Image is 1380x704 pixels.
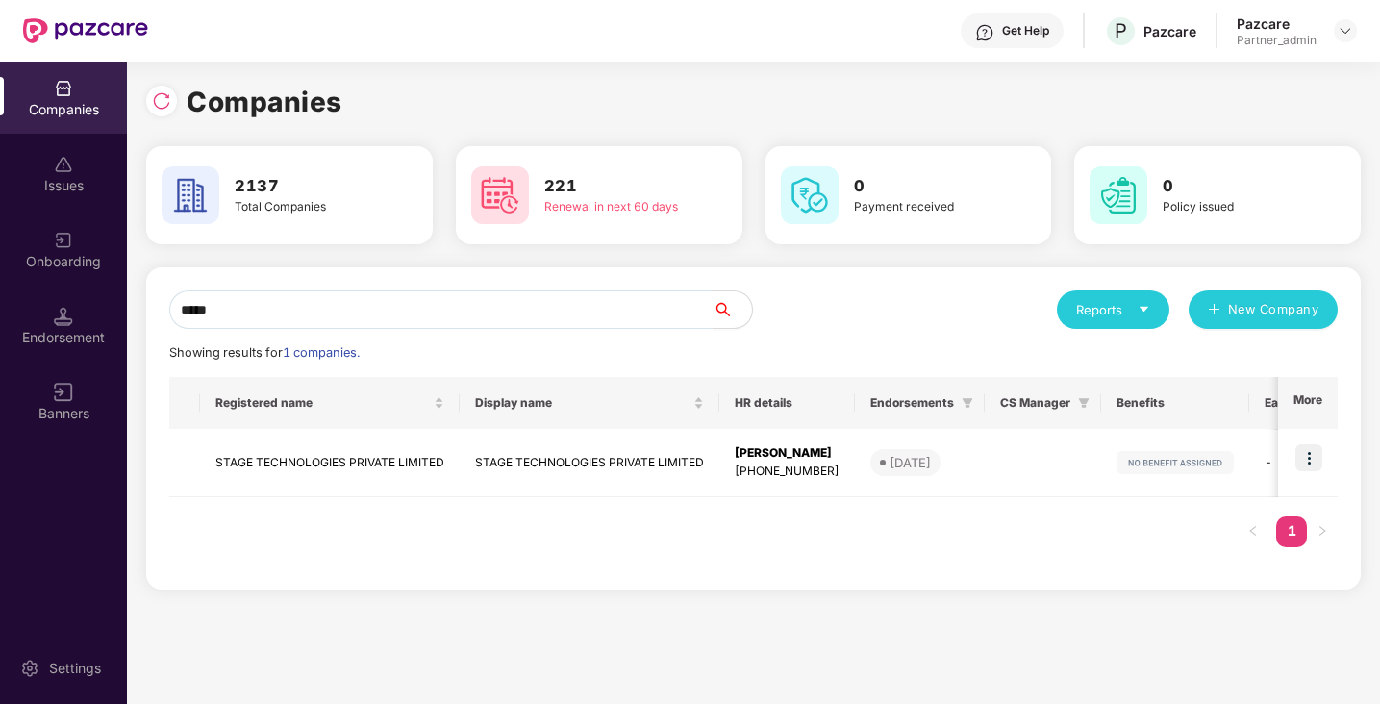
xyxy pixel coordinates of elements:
li: 1 [1276,516,1307,547]
span: 1 companies. [283,345,360,360]
img: New Pazcare Logo [23,18,148,43]
span: CS Manager [1000,395,1070,411]
img: svg+xml;base64,PHN2ZyBpZD0iSXNzdWVzX2Rpc2FibGVkIiB4bWxucz0iaHR0cDovL3d3dy53My5vcmcvMjAwMC9zdmciIH... [54,155,73,174]
th: More [1278,377,1338,429]
img: svg+xml;base64,PHN2ZyB4bWxucz0iaHR0cDovL3d3dy53My5vcmcvMjAwMC9zdmciIHdpZHRoPSI2MCIgaGVpZ2h0PSI2MC... [471,166,529,224]
span: Showing results for [169,345,360,360]
button: search [713,290,753,329]
span: Display name [475,395,690,411]
img: svg+xml;base64,PHN2ZyB3aWR0aD0iMTQuNSIgaGVpZ2h0PSIxNC41IiB2aWV3Qm94PSIwIDAgMTYgMTYiIGZpbGw9Im5vbm... [54,307,73,326]
th: HR details [719,377,855,429]
div: Pazcare [1143,22,1196,40]
img: svg+xml;base64,PHN2ZyB4bWxucz0iaHR0cDovL3d3dy53My5vcmcvMjAwMC9zdmciIHdpZHRoPSIxMjIiIGhlaWdodD0iMj... [1117,451,1234,474]
h3: 2137 [235,174,377,199]
span: search [713,302,752,317]
button: right [1307,516,1338,547]
h1: Companies [187,81,342,123]
img: svg+xml;base64,PHN2ZyBpZD0iUmVsb2FkLTMyeDMyIiB4bWxucz0iaHR0cDovL3d3dy53My5vcmcvMjAwMC9zdmciIHdpZH... [152,91,171,111]
td: STAGE TECHNOLOGIES PRIVATE LIMITED [200,429,460,497]
h3: 0 [854,174,996,199]
div: Total Companies [235,198,377,216]
button: left [1238,516,1268,547]
td: STAGE TECHNOLOGIES PRIVATE LIMITED [460,429,719,497]
span: filter [962,397,973,409]
span: plus [1208,303,1220,318]
div: Policy issued [1163,198,1305,216]
div: [PERSON_NAME] [735,444,840,463]
h3: 221 [544,174,687,199]
img: svg+xml;base64,PHN2ZyB3aWR0aD0iMTYiIGhlaWdodD0iMTYiIHZpZXdCb3g9IjAgMCAxNiAxNiIgZmlsbD0ibm9uZSIgeG... [54,383,73,402]
div: [PHONE_NUMBER] [735,463,840,481]
td: - [1249,429,1373,497]
th: Benefits [1101,377,1249,429]
div: Partner_admin [1237,33,1317,48]
div: Renewal in next 60 days [544,198,687,216]
img: svg+xml;base64,PHN2ZyBpZD0iRHJvcGRvd24tMzJ4MzIiIHhtbG5zPSJodHRwOi8vd3d3LnczLm9yZy8yMDAwL3N2ZyIgd2... [1338,23,1353,38]
img: svg+xml;base64,PHN2ZyB4bWxucz0iaHR0cDovL3d3dy53My5vcmcvMjAwMC9zdmciIHdpZHRoPSI2MCIgaGVpZ2h0PSI2MC... [781,166,839,224]
span: Endorsements [870,395,954,411]
div: Pazcare [1237,14,1317,33]
span: left [1247,525,1259,537]
img: svg+xml;base64,PHN2ZyB4bWxucz0iaHR0cDovL3d3dy53My5vcmcvMjAwMC9zdmciIHdpZHRoPSI2MCIgaGVpZ2h0PSI2MC... [1090,166,1147,224]
th: Display name [460,377,719,429]
span: filter [1074,391,1093,415]
div: Payment received [854,198,996,216]
span: New Company [1228,300,1319,319]
img: svg+xml;base64,PHN2ZyB4bWxucz0iaHR0cDovL3d3dy53My5vcmcvMjAwMC9zdmciIHdpZHRoPSI2MCIgaGVpZ2h0PSI2MC... [162,166,219,224]
span: filter [1078,397,1090,409]
span: filter [958,391,977,415]
div: Settings [43,659,107,678]
th: Earliest Renewal [1249,377,1373,429]
a: 1 [1276,516,1307,545]
button: plusNew Company [1189,290,1338,329]
img: svg+xml;base64,PHN2ZyB3aWR0aD0iMjAiIGhlaWdodD0iMjAiIHZpZXdCb3g9IjAgMCAyMCAyMCIgZmlsbD0ibm9uZSIgeG... [54,231,73,250]
li: Previous Page [1238,516,1268,547]
li: Next Page [1307,516,1338,547]
div: Get Help [1002,23,1049,38]
span: Registered name [215,395,430,411]
span: caret-down [1138,303,1150,315]
span: P [1115,19,1127,42]
div: Reports [1076,300,1150,319]
h3: 0 [1163,174,1305,199]
img: svg+xml;base64,PHN2ZyBpZD0iSGVscC0zMngzMiIgeG1sbnM9Imh0dHA6Ly93d3cudzMub3JnLzIwMDAvc3ZnIiB3aWR0aD... [975,23,994,42]
span: right [1317,525,1328,537]
th: Registered name [200,377,460,429]
img: icon [1295,444,1322,471]
img: svg+xml;base64,PHN2ZyBpZD0iU2V0dGluZy0yMHgyMCIgeG1sbnM9Imh0dHA6Ly93d3cudzMub3JnLzIwMDAvc3ZnIiB3aW... [20,659,39,678]
img: svg+xml;base64,PHN2ZyBpZD0iQ29tcGFuaWVzIiB4bWxucz0iaHR0cDovL3d3dy53My5vcmcvMjAwMC9zdmciIHdpZHRoPS... [54,79,73,98]
div: [DATE] [890,453,931,472]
